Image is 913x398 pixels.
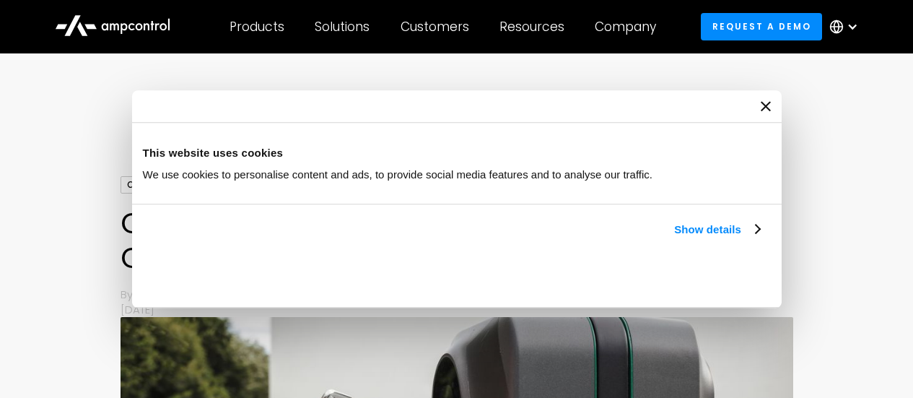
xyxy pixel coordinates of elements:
[595,19,656,35] div: Company
[121,287,136,302] p: By
[499,19,564,35] div: Resources
[315,19,370,35] div: Solutions
[761,101,771,111] button: Close banner
[558,254,765,296] button: Okay
[230,19,284,35] div: Products
[401,19,469,35] div: Customers
[674,221,759,238] a: Show details
[701,13,822,40] a: Request a demo
[143,168,653,181] span: We use cookies to personalise content and ads, to provide social media features and to analyse ou...
[121,206,793,275] h1: OCPP 1.6 vs. OCPP 2.0: A Comprehensive Comparison
[121,176,241,194] div: Charging Technology
[143,144,771,162] div: This website uses cookies
[121,302,793,317] p: [DATE]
